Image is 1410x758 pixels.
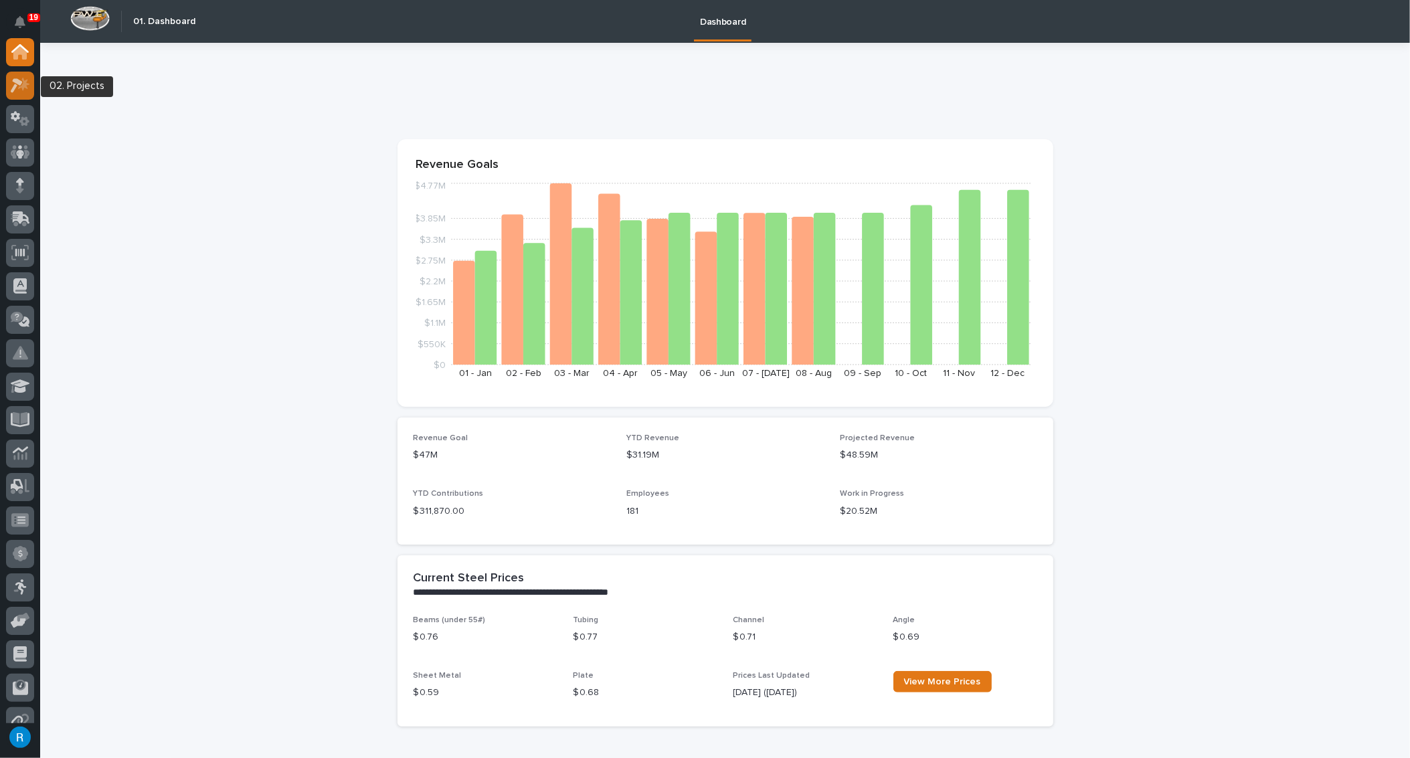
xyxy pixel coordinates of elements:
[414,571,525,586] h2: Current Steel Prices
[843,369,881,378] text: 09 - Sep
[414,504,611,518] p: $ 311,870.00
[741,369,789,378] text: 07 - [DATE]
[574,616,599,624] span: Tubing
[699,369,735,378] text: 06 - Jun
[733,630,877,644] p: $ 0.71
[574,686,717,700] p: $ 0.68
[626,434,679,442] span: YTD Revenue
[424,319,446,328] tspan: $1.1M
[840,490,904,498] span: Work in Progress
[904,677,981,686] span: View More Prices
[133,16,195,27] h2: 01. Dashboard
[414,182,446,191] tspan: $4.77M
[574,672,594,680] span: Plate
[414,215,446,224] tspan: $3.85M
[418,340,446,349] tspan: $550K
[434,361,446,370] tspan: $0
[416,298,446,308] tspan: $1.65M
[574,630,717,644] p: $ 0.77
[626,504,824,518] p: 181
[414,672,462,680] span: Sheet Metal
[415,256,446,266] tspan: $2.75M
[893,616,915,624] span: Angle
[420,235,446,245] tspan: $3.3M
[990,369,1025,378] text: 12 - Dec
[414,616,486,624] span: Beams (under 55#)
[414,630,557,644] p: $ 0.76
[603,369,638,378] text: 04 - Apr
[414,490,484,498] span: YTD Contributions
[840,448,1037,462] p: $48.59M
[840,504,1037,518] p: $20.52M
[6,723,34,751] button: users-avatar
[733,616,765,624] span: Channel
[29,13,38,22] p: 19
[840,434,915,442] span: Projected Revenue
[626,448,824,462] p: $31.19M
[414,434,468,442] span: Revenue Goal
[796,369,832,378] text: 08 - Aug
[70,6,110,31] img: Workspace Logo
[554,369,590,378] text: 03 - Mar
[893,671,992,692] a: View More Prices
[733,686,877,700] p: [DATE] ([DATE])
[416,158,1035,173] p: Revenue Goals
[626,490,669,498] span: Employees
[943,369,975,378] text: 11 - Nov
[458,369,491,378] text: 01 - Jan
[414,686,557,700] p: $ 0.59
[733,672,810,680] span: Prices Last Updated
[893,630,1037,644] p: $ 0.69
[414,448,611,462] p: $47M
[6,8,34,36] button: Notifications
[420,277,446,286] tspan: $2.2M
[650,369,687,378] text: 05 - May
[17,16,34,37] div: Notifications19
[506,369,541,378] text: 02 - Feb
[895,369,927,378] text: 10 - Oct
